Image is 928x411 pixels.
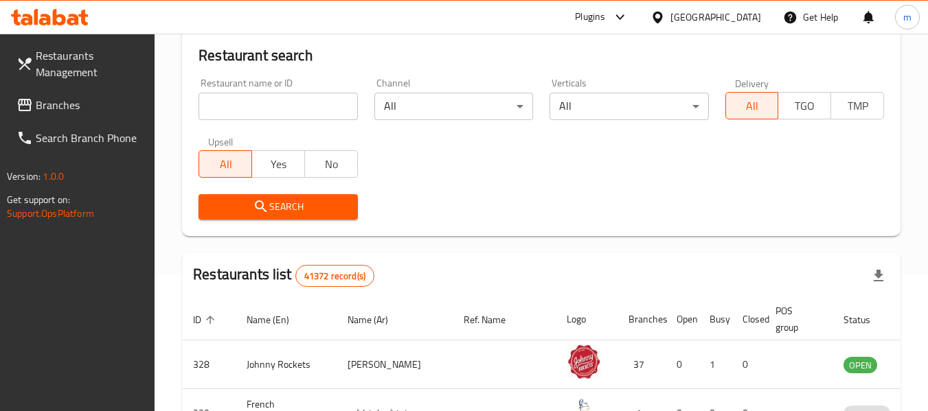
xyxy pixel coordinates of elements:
[784,96,826,116] span: TGO
[7,191,70,209] span: Get support on:
[903,10,912,25] span: m
[199,194,357,220] button: Search
[732,340,765,389] td: 0
[296,270,374,283] span: 41372 record(s)
[210,198,346,215] span: Search
[575,9,605,25] div: Plugins
[193,312,219,328] span: ID
[837,96,879,116] span: TMP
[205,154,247,174] span: All
[699,340,732,389] td: 1
[304,150,358,178] button: No
[199,93,357,120] input: Search for restaurant name or ID..
[43,167,64,185] span: 1.0.0
[247,312,307,328] span: Name (En)
[670,10,761,25] div: [GEOGRAPHIC_DATA]
[193,264,374,287] h2: Restaurants list
[666,298,699,340] th: Open
[556,298,618,340] th: Logo
[36,47,144,80] span: Restaurants Management
[199,150,252,178] button: All
[735,78,769,88] label: Delivery
[182,340,236,389] td: 328
[236,340,337,389] td: Johnny Rockets
[5,89,155,121] a: Branches
[732,96,773,116] span: All
[666,340,699,389] td: 0
[374,93,533,120] div: All
[464,312,523,328] span: Ref. Name
[251,150,305,178] button: Yes
[5,39,155,89] a: Restaurants Management
[862,259,895,292] div: Export file
[618,298,666,340] th: Branches
[348,312,406,328] span: Name (Ar)
[844,312,888,328] span: Status
[618,340,666,389] td: 37
[776,303,816,336] span: POS group
[844,357,877,373] div: OPEN
[844,357,877,373] span: OPEN
[36,130,144,146] span: Search Branch Phone
[310,154,352,174] span: No
[732,298,765,340] th: Closed
[778,92,831,119] button: TGO
[550,93,708,120] div: All
[7,204,94,222] a: Support.OpsPlatform
[699,298,732,340] th: Busy
[830,92,884,119] button: TMP
[258,154,299,174] span: Yes
[199,45,884,66] h2: Restaurant search
[295,265,374,287] div: Total records count
[337,340,453,389] td: [PERSON_NAME]
[5,121,155,154] a: Search Branch Phone
[567,344,601,379] img: Johnny Rockets
[7,167,41,185] span: Version:
[36,97,144,113] span: Branches
[725,92,779,119] button: All
[208,137,234,146] label: Upsell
